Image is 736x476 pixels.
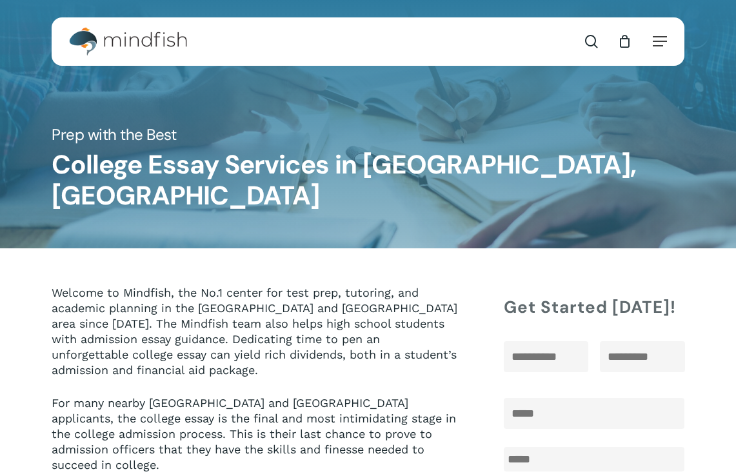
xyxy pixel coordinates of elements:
[504,295,684,319] h4: Get Started [DATE]!
[52,285,459,395] p: Welcome to Mindfish, the No.1 center for test prep, tutoring, and academic planning in the [GEOGR...
[52,17,684,66] header: Main Menu
[52,150,684,212] h1: College Essay Services in [GEOGRAPHIC_DATA], [GEOGRAPHIC_DATA]
[653,35,667,48] a: Navigation Menu
[52,124,684,145] h5: Prep with the Best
